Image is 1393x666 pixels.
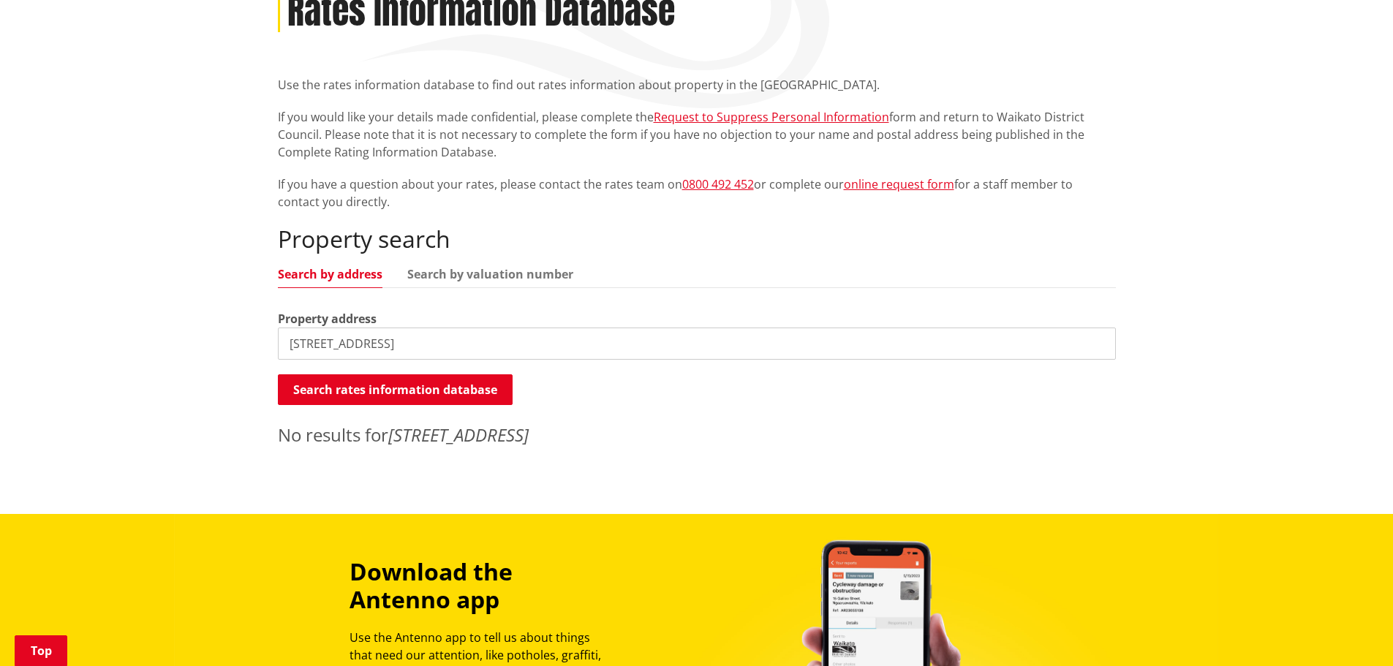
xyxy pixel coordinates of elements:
[278,175,1116,211] p: If you have a question about your rates, please contact the rates team on or complete our for a s...
[682,176,754,192] a: 0800 492 452
[278,76,1116,94] p: Use the rates information database to find out rates information about property in the [GEOGRAPHI...
[844,176,954,192] a: online request form
[654,109,889,125] a: Request to Suppress Personal Information
[278,374,513,405] button: Search rates information database
[388,423,529,447] em: [STREET_ADDRESS]
[278,328,1116,360] input: e.g. Duke Street NGARUAWAHIA
[350,558,614,614] h3: Download the Antenno app
[1326,605,1378,657] iframe: Messenger Launcher
[15,635,67,666] a: Top
[278,310,377,328] label: Property address
[278,268,382,280] a: Search by address
[407,268,573,280] a: Search by valuation number
[278,108,1116,161] p: If you would like your details made confidential, please complete the form and return to Waikato ...
[278,422,1116,448] p: No results for
[278,225,1116,253] h2: Property search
